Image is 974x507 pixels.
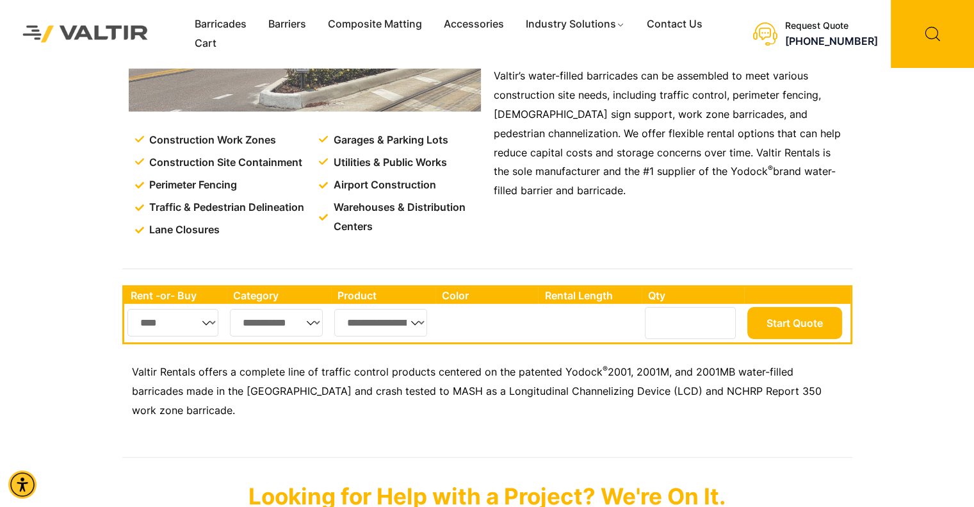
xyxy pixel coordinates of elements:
[317,15,433,34] a: Composite Matting
[227,287,332,304] th: Category
[10,12,161,55] img: Valtir Rentals
[785,21,878,31] div: Request Quote
[8,470,37,499] div: Accessibility Menu
[603,364,608,374] sup: ®
[124,287,227,304] th: Rent -or- Buy
[127,309,219,337] select: Single select
[184,15,257,34] a: Barricades
[435,287,539,304] th: Color
[433,15,515,34] a: Accessories
[768,163,773,173] sup: ®
[330,176,436,195] span: Airport Construction
[146,198,304,217] span: Traffic & Pedestrian Delineation
[494,67,846,201] p: Valtir’s water-filled barricades can be assembled to meet various construction site needs, includ...
[331,287,435,304] th: Product
[146,153,302,172] span: Construction Site Containment
[146,220,220,240] span: Lane Closures
[330,131,448,150] span: Garages & Parking Lots
[330,198,483,237] span: Warehouses & Distribution Centers
[747,307,842,339] button: Start Quote
[146,176,237,195] span: Perimeter Fencing
[132,365,822,417] span: 2001, 2001M, and 2001MB water-filled barricades made in the [GEOGRAPHIC_DATA] and crash tested to...
[538,287,642,304] th: Rental Length
[642,287,743,304] th: Qty
[257,15,317,34] a: Barriers
[230,309,323,337] select: Single select
[184,34,227,53] a: Cart
[785,35,878,47] a: call (888) 496-3625
[645,307,736,339] input: Number
[146,131,276,150] span: Construction Work Zones
[334,309,427,337] select: Single select
[636,15,713,34] a: Contact Us
[515,15,636,34] a: Industry Solutions
[132,365,603,378] span: Valtir Rentals offers a complete line of traffic control products centered on the patented Yodock
[330,153,447,172] span: Utilities & Public Works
